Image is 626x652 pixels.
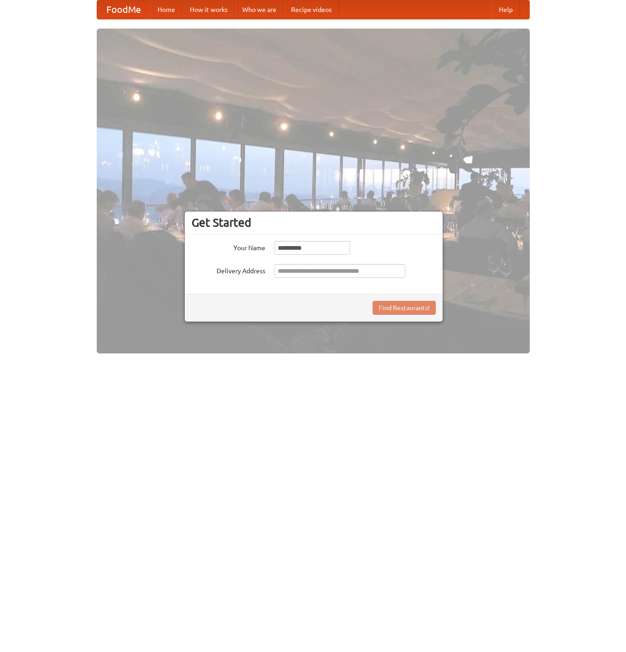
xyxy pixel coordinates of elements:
[192,216,436,229] h3: Get Started
[97,0,150,19] a: FoodMe
[373,301,436,315] button: Find Restaurants!
[192,241,265,253] label: Your Name
[491,0,520,19] a: Help
[284,0,339,19] a: Recipe videos
[182,0,235,19] a: How it works
[235,0,284,19] a: Who we are
[192,264,265,276] label: Delivery Address
[150,0,182,19] a: Home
